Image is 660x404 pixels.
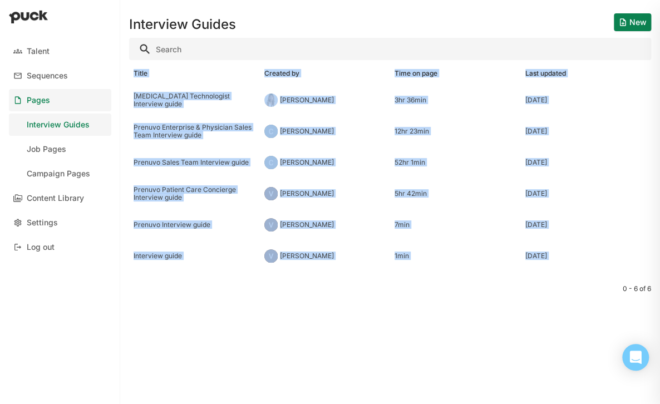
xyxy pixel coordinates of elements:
div: Talent [27,47,50,56]
div: Settings [27,218,58,228]
div: [PERSON_NAME] [280,190,334,198]
div: Open Intercom Messenger [622,344,649,371]
div: [PERSON_NAME] [280,127,334,135]
div: [DATE] [525,252,547,260]
div: Prenuvo Patient Care Concierge Interview guide [134,186,255,202]
button: New [614,13,651,31]
a: Content Library [9,187,111,209]
div: [PERSON_NAME] [280,252,334,260]
div: [PERSON_NAME] [280,96,334,104]
div: [DATE] [525,190,547,198]
div: [DATE] [525,96,547,104]
div: Time on page [395,70,437,77]
div: Prenuvo Enterprise & Physician Sales Team Interview guide [134,124,255,140]
a: Job Pages [9,138,111,160]
div: Last updated [525,70,566,77]
div: Prenuvo Interview guide [134,221,255,229]
div: Interview guide [134,252,255,260]
a: Pages [9,89,111,111]
div: 12hr 23min [395,127,516,135]
div: Created by [264,70,299,77]
a: Interview Guides [9,114,111,136]
a: Talent [9,40,111,62]
div: [PERSON_NAME] [280,221,334,229]
div: 3hr 36min [395,96,516,104]
div: 0 - 6 of 6 [129,285,651,293]
div: [PERSON_NAME] [280,159,334,166]
input: Search [129,38,651,60]
div: 52hr 1min [395,159,516,166]
div: Log out [27,243,55,252]
div: Prenuvo Sales Team Interview guide [134,159,255,166]
h1: Interview Guides [129,18,236,31]
div: [DATE] [525,159,547,166]
div: Pages [27,96,50,105]
div: [DATE] [525,221,547,229]
div: Title [134,70,147,77]
a: Campaign Pages [9,162,111,185]
div: [DATE] [525,127,547,135]
div: [MEDICAL_DATA] Technologist Interview guide [134,92,255,109]
div: Campaign Pages [27,169,90,179]
a: Sequences [9,65,111,87]
div: 7min [395,221,516,229]
div: Sequences [27,71,68,81]
div: Job Pages [27,145,66,154]
div: 5hr 42min [395,190,516,198]
div: Content Library [27,194,84,203]
a: Settings [9,211,111,234]
div: Interview Guides [27,120,90,130]
div: 1min [395,252,516,260]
